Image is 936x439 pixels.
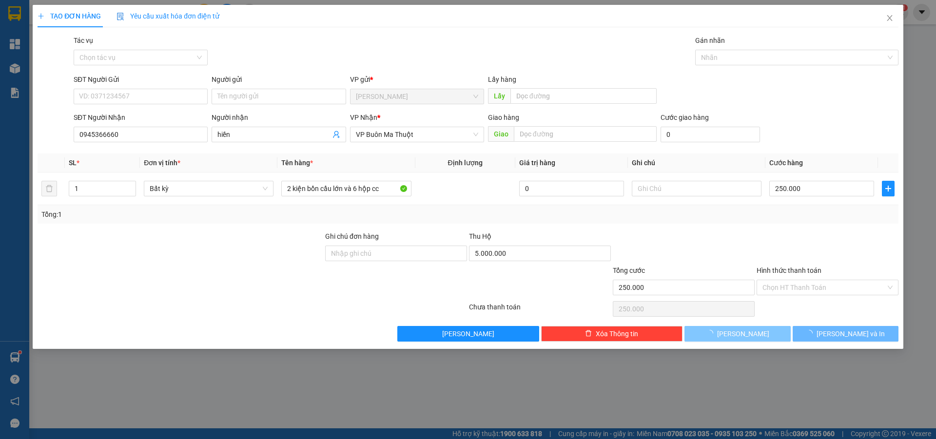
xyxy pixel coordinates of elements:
[488,114,519,121] span: Giao hàng
[350,74,484,85] div: VP gửi
[69,159,77,167] span: SL
[695,37,725,44] label: Gán nhãn
[684,326,790,342] button: [PERSON_NAME]
[281,159,313,167] span: Tên hàng
[706,330,717,337] span: loading
[332,131,340,138] span: user-add
[488,126,514,142] span: Giao
[117,13,124,20] img: icon
[519,159,555,167] span: Giá trị hàng
[144,159,180,167] span: Đơn vị tính
[817,328,885,339] span: [PERSON_NAME] và In
[38,12,101,20] span: TẠO ĐƠN HÀNG
[514,126,657,142] input: Dọc đường
[585,330,592,338] span: delete
[510,88,657,104] input: Dọc đường
[41,181,57,196] button: delete
[469,232,491,240] span: Thu Hộ
[356,89,478,104] span: Gia Nghĩa
[886,14,894,22] span: close
[74,74,208,85] div: SĐT Người Gửi
[488,88,510,104] span: Lấy
[325,232,379,240] label: Ghi chú đơn hàng
[882,181,895,196] button: plus
[397,326,539,342] button: [PERSON_NAME]
[212,112,346,123] div: Người nhận
[769,159,803,167] span: Cước hàng
[488,76,516,83] span: Lấy hàng
[806,330,817,337] span: loading
[212,74,346,85] div: Người gửi
[442,328,494,339] span: [PERSON_NAME]
[74,112,208,123] div: SĐT Người Nhận
[793,326,898,342] button: [PERSON_NAME] và In
[876,5,903,32] button: Close
[468,302,612,319] div: Chưa thanh toán
[117,12,219,20] span: Yêu cầu xuất hóa đơn điện tử
[38,13,44,19] span: plus
[882,185,894,192] span: plus
[757,267,821,274] label: Hình thức thanh toán
[717,328,769,339] span: [PERSON_NAME]
[632,181,761,196] input: Ghi Chú
[150,181,268,196] span: Bất kỳ
[661,114,709,121] label: Cước giao hàng
[541,326,683,342] button: deleteXóa Thông tin
[325,246,467,261] input: Ghi chú đơn hàng
[41,209,361,220] div: Tổng: 1
[519,181,624,196] input: 0
[596,328,638,339] span: Xóa Thông tin
[356,127,478,142] span: VP Buôn Ma Thuột
[281,181,411,196] input: VD: Bàn, Ghế
[74,37,93,44] label: Tác vụ
[628,153,765,172] th: Ghi chú
[448,159,483,167] span: Định lượng
[613,267,645,274] span: Tổng cước
[350,114,377,121] span: VP Nhận
[661,127,760,142] input: Cước giao hàng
